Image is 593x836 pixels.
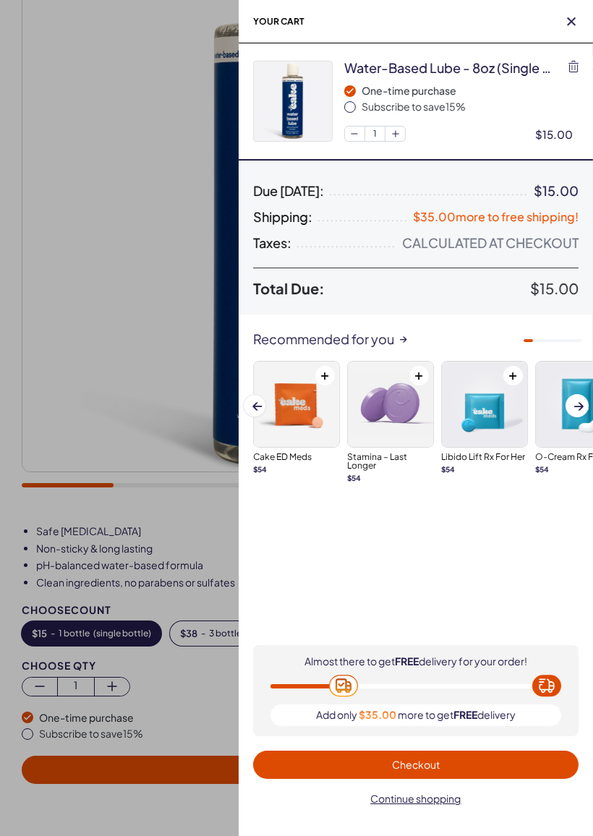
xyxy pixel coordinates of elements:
div: Subscribe to save 15 % [362,100,579,114]
div: water-based lube - 8oz (single bottle) [344,59,553,77]
img: Libido Lift Rx For Her [442,362,527,447]
span: Due [DATE]: [253,184,324,198]
span: $35.00 more to free shipping! [413,209,579,224]
div: $15.00 [534,184,579,198]
span: Total Due: [253,280,530,297]
div: One-time purchase [362,84,579,98]
img: bulklubes_Artboard15.jpg [254,61,332,141]
h3: Libido Lift Rx For Her [441,453,528,461]
span: $15.00 [530,279,579,297]
span: Checkout [392,758,440,771]
span: FREE [395,654,419,667]
span: FREE [453,708,477,721]
h3: Cake ED Meds [253,453,340,461]
h3: Stamina – Last Longer [347,453,434,470]
button: Checkout [253,751,579,779]
div: Almost there to get delivery for your order! [304,655,527,668]
div: $15.00 [535,127,579,142]
div: Calculated at Checkout [402,236,579,250]
span: Continue shopping [371,792,461,805]
img: Cake ED Meds [254,362,339,447]
button: Continue shopping [253,785,579,813]
div: Add only more to get delivery [270,704,561,726]
strong: $ 54 [347,474,361,482]
a: Libido Lift Rx For HerLibido Lift Rx For Her$54 [441,361,528,474]
span: $35.00 [359,709,396,722]
a: Stamina – Last LongerStamina – Last Longer$54 [347,361,434,483]
span: 1 [365,127,385,141]
div: Recommended for you [239,332,593,346]
strong: $ 54 [253,465,267,474]
strong: $ 54 [441,465,455,474]
a: Cake ED MedsCake ED Meds$54 [253,361,340,474]
strong: $ 54 [535,465,549,474]
span: Shipping: [253,210,312,224]
span: Taxes: [253,236,291,250]
img: Stamina – Last Longer [348,362,433,447]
